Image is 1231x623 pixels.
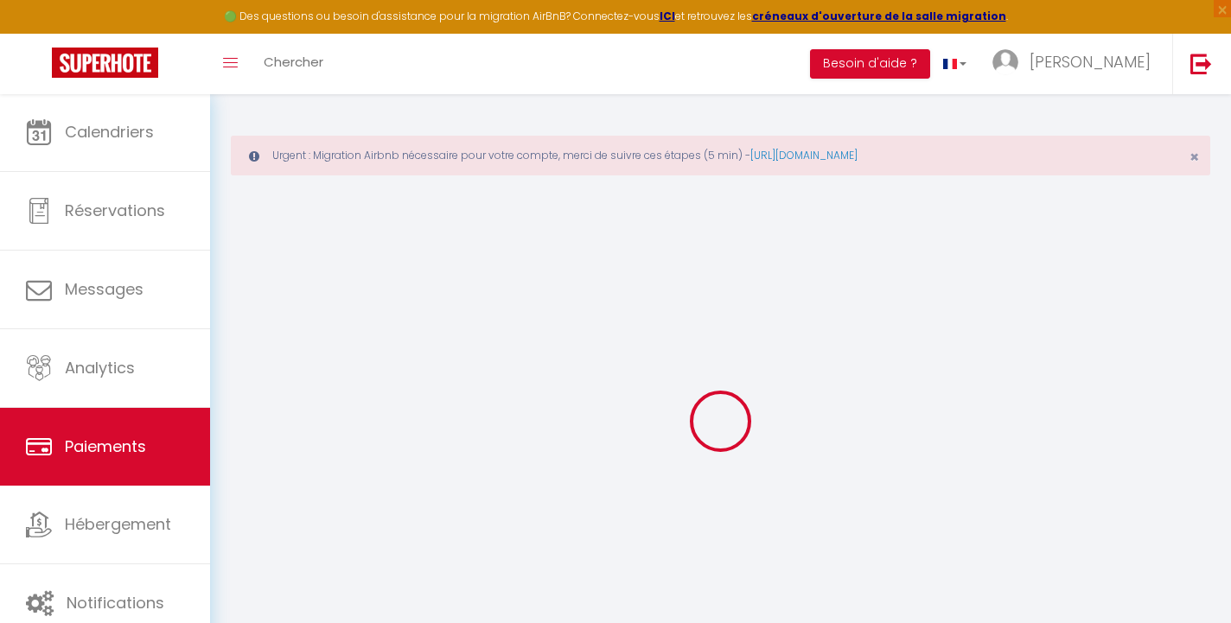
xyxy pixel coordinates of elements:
span: Notifications [67,592,164,613]
span: Paiements [65,435,146,457]
span: [PERSON_NAME] [1030,51,1151,73]
a: ICI [660,9,675,23]
span: Analytics [65,357,135,378]
a: ... [PERSON_NAME] [979,34,1172,94]
a: [URL][DOMAIN_NAME] [750,148,858,162]
span: Chercher [264,53,323,71]
span: Messages [65,278,144,300]
span: Calendriers [65,121,154,143]
img: Super Booking [52,48,158,78]
button: Besoin d'aide ? [810,49,930,79]
div: Urgent : Migration Airbnb nécessaire pour votre compte, merci de suivre ces étapes (5 min) - [231,136,1210,175]
a: créneaux d'ouverture de la salle migration [752,9,1006,23]
span: Hébergement [65,513,171,535]
button: Close [1190,149,1199,165]
a: Chercher [251,34,336,94]
img: ... [992,49,1018,75]
img: logout [1190,53,1212,74]
button: Ouvrir le widget de chat LiveChat [14,7,66,59]
span: Réservations [65,200,165,221]
span: × [1190,146,1199,168]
